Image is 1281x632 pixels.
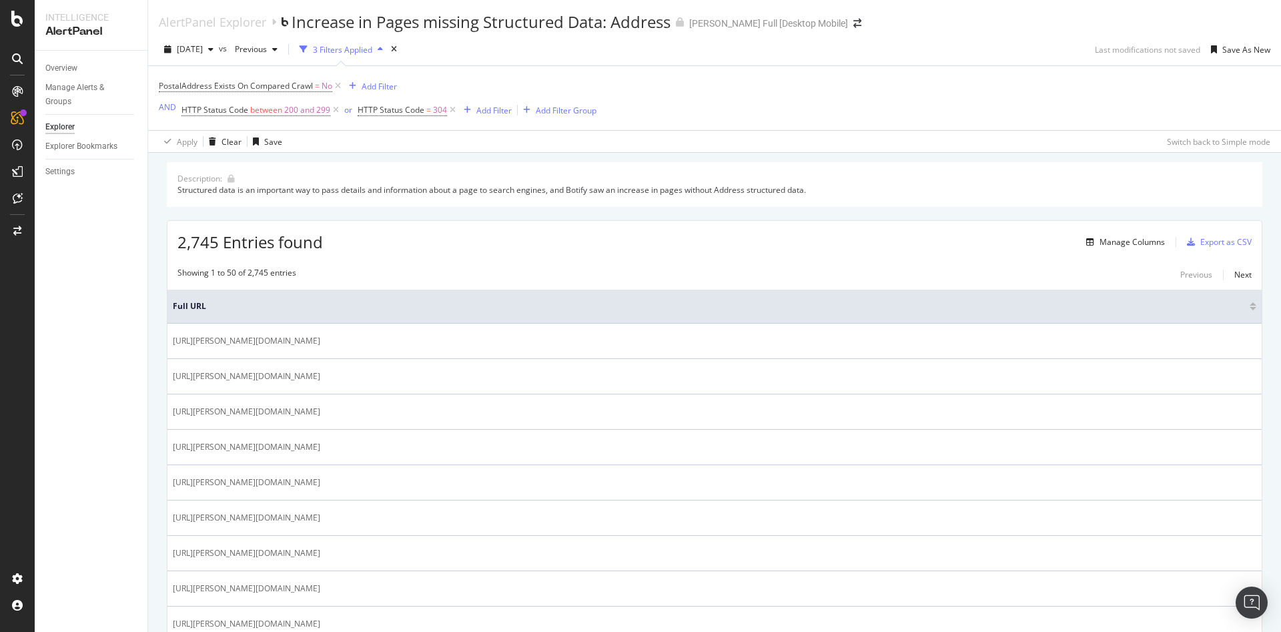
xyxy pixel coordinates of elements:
span: HTTP Status Code [358,104,424,115]
span: [URL][PERSON_NAME][DOMAIN_NAME] [173,405,320,418]
span: vs [219,43,230,54]
div: Explorer [45,120,75,134]
button: Add Filter Group [518,102,596,118]
div: Save [264,136,282,147]
span: No [322,77,332,95]
button: Save As New [1206,39,1270,60]
div: 3 Filters Applied [313,44,372,55]
span: PostalAddress Exists On Compared Crawl [159,80,313,91]
div: Save As New [1222,44,1270,55]
div: Add Filter [476,105,512,116]
button: Next [1234,267,1252,283]
button: [DATE] [159,39,219,60]
div: Next [1234,269,1252,280]
span: 200 and 299 [284,101,330,119]
span: [URL][PERSON_NAME][DOMAIN_NAME] [173,440,320,454]
button: or [344,103,352,116]
div: Switch back to Simple mode [1167,136,1270,147]
div: Manage Alerts & Groups [45,81,125,109]
div: Open Intercom Messenger [1236,587,1268,619]
span: [URL][PERSON_NAME][DOMAIN_NAME] [173,617,320,631]
div: Apply [177,136,197,147]
span: Full URL [173,300,1246,312]
button: Previous [1180,267,1212,283]
div: Description: [177,173,222,184]
div: Explorer Bookmarks [45,139,117,153]
button: Add Filter [344,78,397,94]
button: Save [248,131,282,152]
div: Increase in Pages missing Structured Data: Address [292,11,671,33]
span: [URL][PERSON_NAME][DOMAIN_NAME] [173,547,320,560]
span: 2025 Oct. 1st [177,43,203,55]
a: Explorer [45,120,138,134]
span: [URL][PERSON_NAME][DOMAIN_NAME] [173,476,320,489]
button: Clear [203,131,242,152]
div: Intelligence [45,11,137,24]
div: Add Filter Group [536,105,596,116]
a: Manage Alerts & Groups [45,81,138,109]
span: [URL][PERSON_NAME][DOMAIN_NAME] [173,511,320,525]
div: Structured data is an important way to pass details and information about a page to search engine... [177,184,1252,196]
div: Clear [222,136,242,147]
span: 2,745 Entries found [177,231,323,253]
div: Showing 1 to 50 of 2,745 entries [177,267,296,283]
a: Explorer Bookmarks [45,139,138,153]
a: AlertPanel Explorer [159,15,266,29]
div: times [388,43,400,56]
div: Export as CSV [1200,236,1252,248]
div: Manage Columns [1100,236,1165,248]
span: Previous [230,43,267,55]
button: Export as CSV [1182,232,1252,253]
div: Settings [45,165,75,179]
span: 304 [433,101,447,119]
span: [URL][PERSON_NAME][DOMAIN_NAME] [173,582,320,595]
div: or [344,104,352,115]
button: Previous [230,39,283,60]
span: [URL][PERSON_NAME][DOMAIN_NAME] [173,334,320,348]
div: arrow-right-arrow-left [853,19,861,28]
span: between [250,104,282,115]
div: Overview [45,61,77,75]
button: AND [159,101,176,113]
span: = [426,104,431,115]
span: = [315,80,320,91]
button: Switch back to Simple mode [1162,131,1270,152]
div: Previous [1180,269,1212,280]
div: Add Filter [362,81,397,92]
button: Manage Columns [1081,234,1165,250]
button: Apply [159,131,197,152]
div: AlertPanel [45,24,137,39]
span: [URL][PERSON_NAME][DOMAIN_NAME] [173,370,320,383]
div: Last modifications not saved [1095,44,1200,55]
button: 3 Filters Applied [294,39,388,60]
div: [PERSON_NAME] Full [Desktop Mobile] [689,17,848,30]
a: Overview [45,61,138,75]
button: Add Filter [458,102,512,118]
a: Settings [45,165,138,179]
span: HTTP Status Code [181,104,248,115]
